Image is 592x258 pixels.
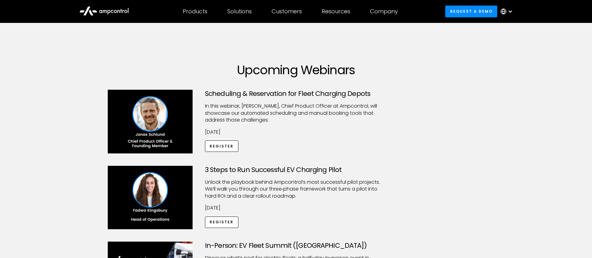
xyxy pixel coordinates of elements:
p: [DATE] [205,129,387,135]
h3: 3 Steps to Run Successful EV Charging Pilot [205,166,387,174]
p: [DATE] [205,204,387,211]
div: Solutions [227,8,252,15]
div: Customers [272,8,302,15]
h1: Upcoming Webinars [108,62,484,77]
div: Products [183,8,207,15]
a: Register [205,217,238,228]
div: Resources [322,8,350,15]
h3: In-Person: EV Fleet Summit ([GEOGRAPHIC_DATA]) [205,242,387,250]
a: Request a demo [445,6,497,17]
div: Company [370,8,398,15]
a: Register [205,140,238,152]
p: ​In this webinar, [PERSON_NAME], Chief Product Officer at Ampcontrol, will showcase our automated... [205,103,387,123]
h3: Scheduling & Reservation for Fleet Charging Depots [205,90,387,98]
p: Unlock the playbook behind Ampcontrol’s most successful pilot projects. We’ll walk you through ou... [205,179,387,200]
